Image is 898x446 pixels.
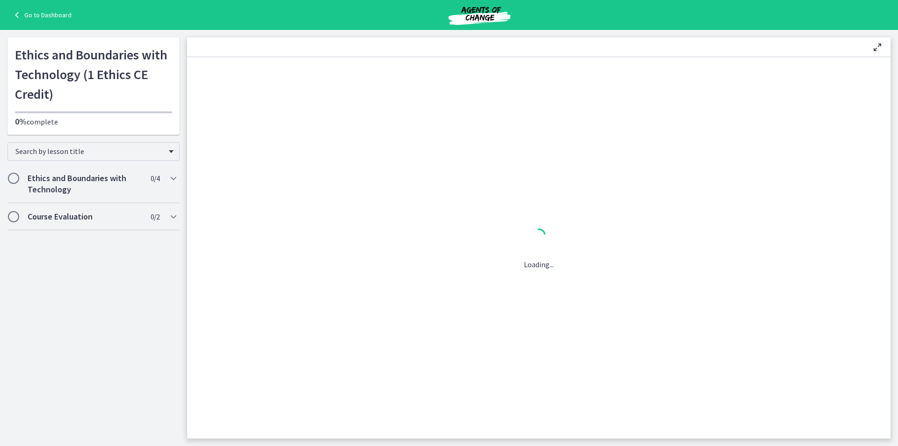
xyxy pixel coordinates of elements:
div: 1 [524,226,554,248]
h2: Course Evaluation [28,211,142,222]
div: Search by lesson title [7,142,180,161]
span: 0 / 4 [151,173,159,184]
h1: Ethics and Boundaries with Technology (1 Ethics CE Credit) [15,45,172,104]
span: 0 / 2 [151,211,159,222]
p: Loading... [524,259,554,270]
a: Go to Dashboard [11,9,72,21]
img: Agents of Change Social Work Test Prep [423,4,536,26]
h2: Ethics and Boundaries with Technology [28,173,142,195]
p: complete [15,116,172,127]
span: Search by lesson title [15,146,164,156]
span: 0% [15,116,27,127]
